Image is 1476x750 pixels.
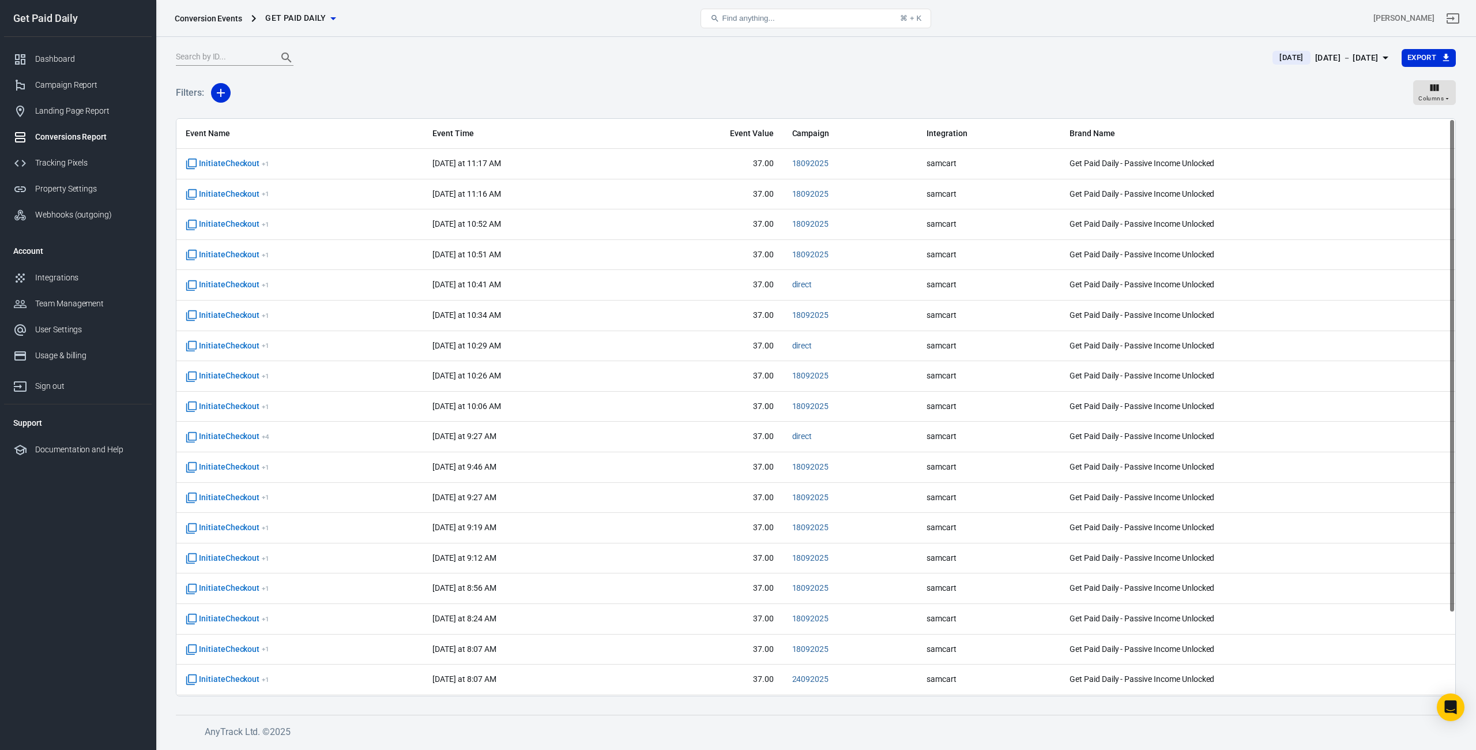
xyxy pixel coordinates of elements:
[792,583,829,594] span: 18092025
[432,674,496,684] time: 2025-09-27T08:07:22+02:00
[4,409,152,437] li: Support
[792,219,829,230] span: 18092025
[262,160,269,168] sup: + 1
[35,324,142,336] div: User Settings
[792,310,829,321] span: 18092025
[792,402,829,411] a: 18092025
[792,553,829,562] a: 18092025
[186,462,269,473] span: InitiateCheckout
[792,250,829,259] a: 18092025
[927,492,1051,504] span: samcart
[1070,340,1231,352] span: Get Paid Daily - Passive Income Unlocked
[1437,693,1464,721] div: Open Intercom Messenger
[262,190,269,198] sup: + 1
[792,614,829,623] a: 18092025
[35,350,142,362] div: Usage & billing
[432,553,496,562] time: 2025-09-27T09:12:42+02:00
[927,158,1051,170] span: samcart
[642,401,774,412] span: 37.00
[432,341,500,350] time: 2025-09-27T10:29:32+02:00
[927,249,1051,261] span: samcart
[792,674,829,684] a: 24092025
[927,613,1051,625] span: samcart
[35,209,142,221] div: Webhooks (outgoing)
[792,432,812,441] a: direct
[642,219,774,230] span: 37.00
[432,493,496,502] time: 2025-09-27T09:27:36+02:00
[792,522,829,534] span: 18092025
[792,583,829,592] a: 18092025
[262,584,269,592] sup: + 1
[792,310,829,320] a: 18092025
[35,131,142,143] div: Conversions Report
[176,74,204,111] h5: Filters:
[35,444,142,456] div: Documentation and Help
[1418,93,1444,104] span: Columns
[35,272,142,284] div: Integrations
[1070,401,1231,412] span: Get Paid Daily - Passive Income Unlocked
[1402,49,1456,67] button: Export
[273,44,300,72] button: Search
[432,523,496,532] time: 2025-09-27T09:19:43+02:00
[262,433,269,441] sup: + 4
[1439,5,1467,32] a: Sign out
[927,431,1051,442] span: samcart
[642,644,774,655] span: 37.00
[792,553,829,564] span: 18092025
[1070,644,1231,655] span: Get Paid Daily - Passive Income Unlocked
[642,128,774,140] span: Event Value
[4,291,152,317] a: Team Management
[792,492,829,504] span: 18092025
[642,249,774,261] span: 37.00
[186,219,269,230] span: InitiateCheckout
[186,310,269,321] span: InitiateCheckout
[35,53,142,65] div: Dashboard
[792,371,829,380] a: 18092025
[186,553,269,564] span: InitiateCheckout
[927,128,1051,140] span: Integration
[792,280,812,289] a: direct
[35,298,142,310] div: Team Management
[262,251,269,259] sup: + 1
[1070,431,1231,442] span: Get Paid Daily - Passive Income Unlocked
[642,189,774,200] span: 37.00
[792,279,812,291] span: direct
[432,250,500,259] time: 2025-09-27T10:51:31+02:00
[792,128,909,140] span: Campaign
[900,14,921,22] div: ⌘ + K
[186,644,269,655] span: InitiateCheckout
[642,158,774,170] span: 37.00
[432,583,496,592] time: 2025-09-27T08:56:17+02:00
[4,13,152,24] div: Get Paid Daily
[1070,522,1231,534] span: Get Paid Daily - Passive Income Unlocked
[792,462,829,473] span: 18092025
[35,157,142,169] div: Tracking Pixels
[1070,189,1231,200] span: Get Paid Daily - Passive Income Unlocked
[4,369,152,399] a: Sign out
[262,281,269,289] sup: + 1
[927,279,1051,291] span: samcart
[262,676,269,684] sup: + 1
[642,674,774,685] span: 37.00
[432,280,500,289] time: 2025-09-27T10:41:34+02:00
[792,189,829,200] span: 18092025
[642,613,774,625] span: 37.00
[792,159,829,168] a: 18092025
[262,524,269,532] sup: + 1
[262,342,269,350] sup: + 1
[4,237,152,265] li: Account
[642,462,774,473] span: 37.00
[1070,613,1231,625] span: Get Paid Daily - Passive Income Unlocked
[176,119,1455,696] div: scrollable content
[186,613,269,625] span: InitiateCheckout
[1413,80,1456,106] button: Columns
[927,674,1051,685] span: samcart
[1070,279,1231,291] span: Get Paid Daily - Passive Income Unlocked
[432,159,500,168] time: 2025-09-27T11:17:38+02:00
[175,13,242,24] div: Conversion Events
[4,98,152,124] a: Landing Page Report
[432,462,496,471] time: 2025-09-27T09:46:56+02:00
[261,7,340,29] button: Get Paid Daily
[927,219,1051,230] span: samcart
[186,340,269,352] span: InitiateCheckout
